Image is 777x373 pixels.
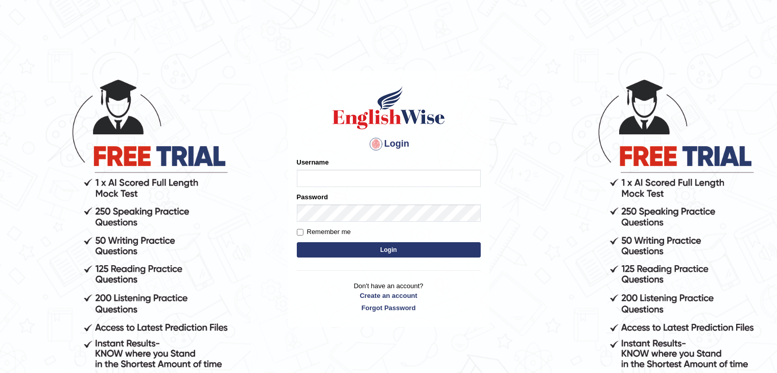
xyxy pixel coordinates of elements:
a: Create an account [297,291,481,300]
h4: Login [297,136,481,152]
p: Don't have an account? [297,281,481,313]
label: Remember me [297,227,351,237]
button: Login [297,242,481,258]
img: Logo of English Wise sign in for intelligent practice with AI [331,85,447,131]
a: Forgot Password [297,303,481,313]
label: Username [297,157,329,167]
label: Password [297,192,328,202]
input: Remember me [297,229,303,236]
